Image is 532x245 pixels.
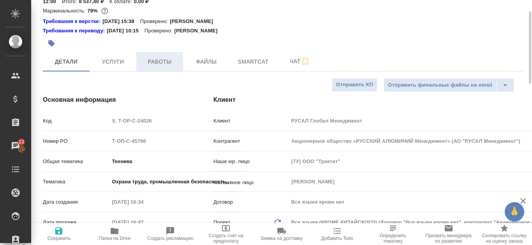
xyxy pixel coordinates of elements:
h4: Клиент [213,95,523,105]
span: Smartcat [234,57,272,67]
p: Договор [213,198,289,206]
p: Наше юр. лицо [213,158,289,165]
p: Проект [213,218,231,226]
p: Код [43,117,109,125]
div: split button [384,78,514,92]
p: Тематика [43,178,109,186]
button: Призвать менеджера по развитию [421,223,476,245]
p: Маржинальность: [43,8,87,14]
span: Отправить КП [336,80,373,89]
input: Пустое поле [109,135,242,147]
button: Папка на Drive [87,223,143,245]
p: Номер PO [43,137,109,145]
button: Сохранить [31,223,87,245]
button: Отправить КП [332,78,377,92]
span: 13 [14,138,29,146]
button: Отправить финальные файлы на email [384,78,497,92]
span: Создать счет на предоплату [203,233,249,244]
div: Охрана труда, промышленная безопасность, экология и стандартизация [109,175,242,188]
p: [DATE] 15:38 [102,18,140,25]
p: Проверено: [144,27,174,35]
div: Нажми, чтобы открыть папку с инструкцией [43,18,102,25]
span: Создать рекламацию [147,236,194,241]
span: Скопировать ссылку на оценку заказа [481,233,527,244]
button: Добавить тэг [43,35,60,52]
span: Сохранить [48,236,71,241]
a: Требования к верстке: [43,18,102,25]
span: Отправить финальные файлы на email [388,81,492,90]
button: 🙏 [505,202,524,222]
span: Заявка на доставку [261,236,303,241]
p: Контактное лицо [213,179,289,186]
p: Дата продажи [43,218,109,226]
button: 1524.95 RUB; [100,6,110,16]
span: Добавить Todo [321,236,353,241]
p: 79% [87,8,99,14]
p: Контрагент [213,137,289,145]
button: Заявка на доставку [254,223,310,245]
span: Работы [141,57,178,67]
p: Клиент [213,117,289,125]
div: Техника [109,155,242,168]
span: Папка на Drive [99,236,130,241]
button: Добавить Todo [309,223,365,245]
button: Скопировать ссылку на оценку заказа [476,223,532,245]
button: Создать счет на предоплату [198,223,254,245]
a: Требования к переводу: [43,27,107,35]
svg: Подписаться [301,57,310,66]
button: Создать рекламацию [143,223,198,245]
p: [PERSON_NAME] [170,18,219,25]
button: Определить тематику [365,223,421,245]
span: Чат [281,57,319,66]
span: Детали [48,57,85,67]
input: Пустое поле [109,196,177,208]
p: Дата создания [43,198,109,206]
p: Проверено: [140,18,170,25]
div: Нажми, чтобы открыть папку с инструкцией [43,27,107,35]
p: [DATE] 10:15 [107,27,144,35]
input: Пустое поле [109,115,242,126]
span: Определить тематику [370,233,416,244]
p: [PERSON_NAME] [174,27,223,35]
input: Пустое поле [109,217,177,228]
span: Услуги [94,57,132,67]
span: 🙏 [508,204,521,220]
a: 13 [2,136,29,156]
span: Файлы [188,57,225,67]
h4: Основная информация [43,95,182,105]
p: Общая тематика [43,158,109,165]
span: Призвать менеджера по развитию [425,233,472,244]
